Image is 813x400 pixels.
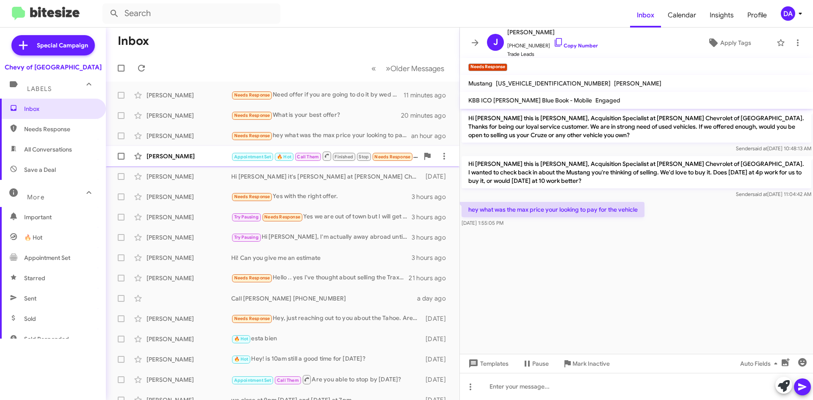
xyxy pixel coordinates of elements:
[630,3,661,28] a: Inbox
[733,356,788,371] button: Auto Fields
[231,254,412,262] div: Hi! Can you give me an estimate
[409,274,453,282] div: 21 hours ago
[366,60,381,77] button: Previous
[462,156,811,188] p: Hi [PERSON_NAME] this is [PERSON_NAME], Acquisition Specialist at [PERSON_NAME] Chevrolet of [GEO...
[412,254,453,262] div: 3 hours ago
[118,34,149,48] h1: Inbox
[27,193,44,201] span: More
[507,50,598,58] span: Trade Leads
[421,355,453,364] div: [DATE]
[147,91,231,99] div: [PERSON_NAME]
[374,154,410,160] span: Needs Response
[5,63,102,72] div: Chevy of [GEOGRAPHIC_DATA]
[24,294,36,303] span: Sent
[421,335,453,343] div: [DATE]
[231,334,421,344] div: esta bien
[595,97,620,104] span: Engaged
[147,132,231,140] div: [PERSON_NAME]
[390,64,444,73] span: Older Messages
[231,192,412,201] div: Yes with the right offer.
[147,335,231,343] div: [PERSON_NAME]
[231,374,421,385] div: Are you able to stop by [DATE]?
[231,314,421,323] div: Hey, just reaching out to you about the Tahoe. Are you still interested?
[231,131,411,141] div: hey what was the max price your looking to pay for the vehicle
[371,63,376,74] span: «
[231,110,402,120] div: What is your best offer?
[359,154,369,160] span: Stop
[421,172,453,181] div: [DATE]
[412,213,453,221] div: 3 hours ago
[417,294,453,303] div: a day ago
[781,6,795,21] div: DA
[24,274,45,282] span: Starred
[234,214,259,220] span: Try Pausing
[556,356,617,371] button: Mark Inactive
[381,60,449,77] button: Next
[234,154,271,160] span: Appointment Set
[774,6,804,21] button: DA
[493,36,498,49] span: J
[703,3,741,28] a: Insights
[231,273,409,283] div: Hello .. yes I've thought about selling the Trax several times.. what can you work up for me so I...
[507,27,598,37] span: [PERSON_NAME]
[27,85,52,93] span: Labels
[386,63,390,74] span: »
[24,166,56,174] span: Save a Deal
[147,152,231,160] div: [PERSON_NAME]
[421,314,453,323] div: [DATE]
[460,356,515,371] button: Templates
[234,194,270,199] span: Needs Response
[402,111,453,120] div: 20 minutes ago
[686,35,772,50] button: Apply Tags
[411,132,453,140] div: an hour ago
[532,356,549,371] span: Pause
[462,110,811,143] p: Hi [PERSON_NAME] this is [PERSON_NAME], Acquisition Specialist at [PERSON_NAME] Chevrolet of [GEO...
[234,356,249,362] span: 🔥 Hot
[496,80,611,87] span: [US_VEHICLE_IDENTIFICATION_NUMBER]
[37,41,88,50] span: Special Campaign
[24,335,69,343] span: Sold Responded
[24,254,70,262] span: Appointment Set
[234,113,270,118] span: Needs Response
[24,213,96,221] span: Important
[741,3,774,28] a: Profile
[507,37,598,50] span: [PHONE_NUMBER]
[412,193,453,201] div: 3 hours ago
[24,314,36,323] span: Sold
[231,151,419,161] div: Si una pregunta el banco seva poner en contacto con migo pasa los pagos oh yo tengo que llenarles...
[147,172,231,181] div: [PERSON_NAME]
[404,91,453,99] div: 11 minutes ago
[752,191,767,197] span: said at
[234,275,270,281] span: Needs Response
[234,133,270,138] span: Needs Response
[752,145,767,152] span: said at
[572,356,610,371] span: Mark Inactive
[147,375,231,384] div: [PERSON_NAME]
[24,145,72,154] span: All Conversations
[277,378,299,383] span: Call Them
[553,42,598,49] a: Copy Number
[147,254,231,262] div: [PERSON_NAME]
[231,354,421,364] div: Hey! is 10am still a good time for [DATE]?
[468,97,592,104] span: KBB ICO [PERSON_NAME] Blue Book - Mobile
[462,220,503,226] span: [DATE] 1:55:05 PM
[661,3,703,28] a: Calendar
[24,105,96,113] span: Inbox
[231,212,412,222] div: Yes we are out of town but I will get in touch when we return
[264,214,300,220] span: Needs Response
[147,111,231,120] div: [PERSON_NAME]
[234,316,270,321] span: Needs Response
[277,154,291,160] span: 🔥 Hot
[231,232,412,242] div: Hi [PERSON_NAME], I'm actually away abroad until December now. We will reach back then
[740,356,781,371] span: Auto Fields
[231,172,421,181] div: Hi [PERSON_NAME] it's [PERSON_NAME] at [PERSON_NAME] Chevrolet of [GEOGRAPHIC_DATA]. Just wanted ...
[614,80,661,87] span: [PERSON_NAME]
[11,35,95,55] a: Special Campaign
[231,294,417,303] div: Call [PERSON_NAME] [PHONE_NUMBER]
[421,375,453,384] div: [DATE]
[736,191,811,197] span: Sender [DATE] 11:04:42 AM
[720,35,751,50] span: Apply Tags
